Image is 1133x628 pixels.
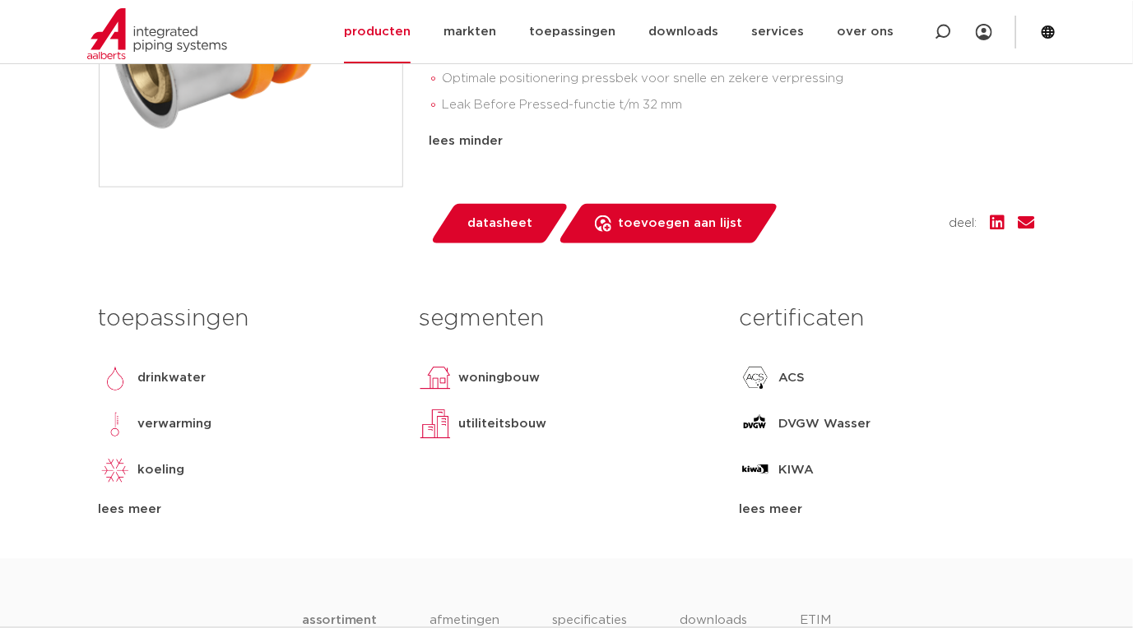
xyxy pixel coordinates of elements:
img: verwarming [99,408,132,441]
p: woningbouw [458,368,540,388]
img: utiliteitsbouw [419,408,452,441]
h3: certificaten [739,302,1034,335]
p: verwarming [138,414,212,434]
p: DVGW Wasser [778,414,871,434]
img: woningbouw [419,362,452,395]
div: lees minder [430,132,1035,151]
span: deel: [950,214,977,233]
div: lees meer [99,500,394,519]
div: lees meer [739,500,1034,519]
img: DVGW Wasser [739,408,772,441]
p: KIWA [778,460,814,480]
p: ACS [778,368,805,388]
p: drinkwater [138,368,207,388]
a: datasheet [430,204,569,243]
span: toevoegen aan lijst [618,210,742,237]
li: Optimale positionering pressbek voor snelle en zekere verpressing [443,66,1035,92]
h3: toepassingen [99,302,394,335]
p: koeling [138,460,185,480]
span: datasheet [467,210,532,237]
img: koeling [99,454,132,487]
img: KIWA [739,454,772,487]
img: drinkwater [99,362,132,395]
img: ACS [739,362,772,395]
h3: segmenten [419,302,714,335]
li: Leak Before Pressed-functie t/m 32 mm [443,92,1035,118]
p: utiliteitsbouw [458,414,546,434]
